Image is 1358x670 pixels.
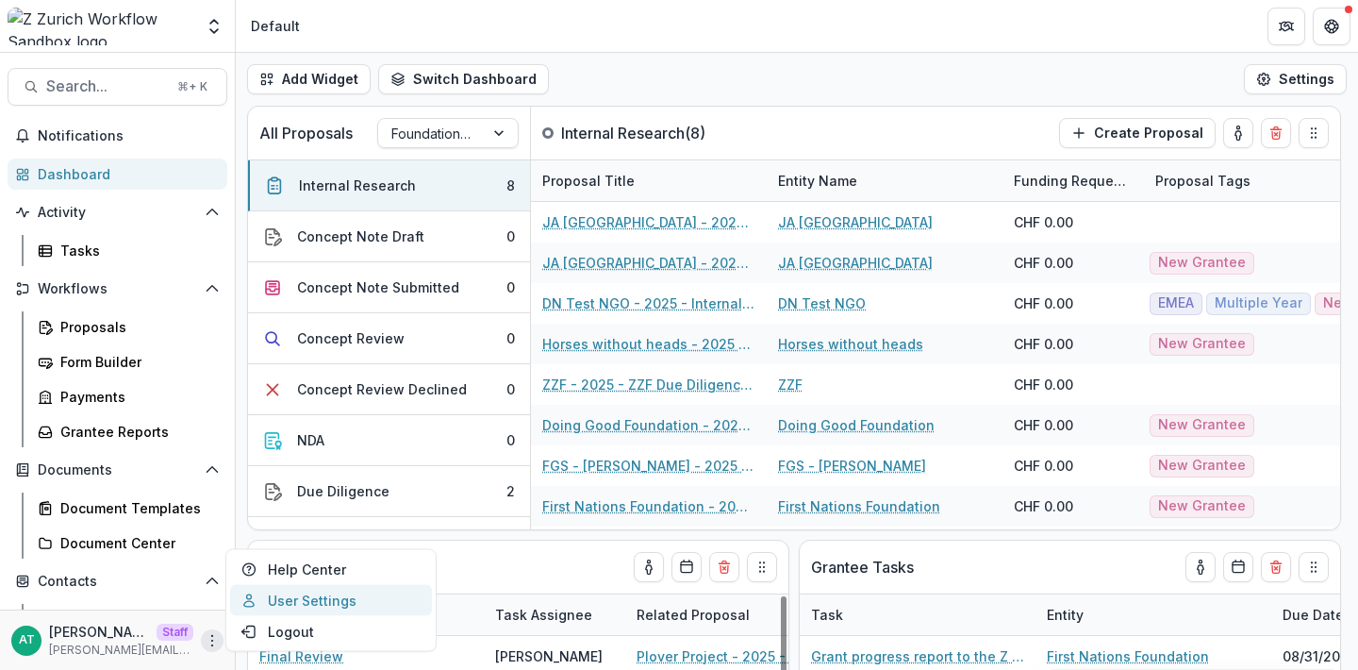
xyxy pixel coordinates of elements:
span: New Grantee [1158,417,1246,433]
a: JA [GEOGRAPHIC_DATA] [778,253,933,273]
button: Internal Research8 [248,160,530,211]
nav: breadcrumb [243,12,307,40]
span: New Grantee [1158,498,1246,514]
div: Dashboard [38,164,212,184]
p: [PERSON_NAME] [49,622,149,642]
a: ZZF - 2025 - ZZF Due Diligence Questionnaire [542,375,755,394]
a: Document Templates [30,493,227,524]
div: Task [800,605,854,625]
button: Drag [1299,552,1329,582]
div: CHF 0.00 [1014,456,1073,476]
div: Task Assignee [484,605,604,625]
a: First Nations Foundation - 2025 - New Grant Application [542,496,755,516]
div: CHF 0.00 [1014,415,1073,435]
p: All Proposals [259,122,353,144]
a: DN Test NGO - 2025 - Internal Research Form [542,293,755,313]
button: Concept Review0 [248,313,530,364]
div: Proposal Tags [1144,171,1262,191]
div: Grantee Reports [60,422,212,442]
div: Entity [1035,605,1095,625]
span: New Grantee [1158,336,1246,352]
span: Documents [38,462,197,478]
button: toggle-assigned-to-me [634,552,664,582]
button: Partners [1267,8,1305,45]
a: Dashboard [8,159,227,190]
button: Open Contacts [8,566,227,596]
img: Z Zurich Workflow Sandbox logo [8,8,193,45]
a: Doing Good Foundation [778,415,935,435]
a: JA [GEOGRAPHIC_DATA] - 2025 - Renewal Grant Application [542,212,755,232]
span: Notifications [38,128,220,144]
div: Entity [1035,595,1271,635]
a: Doing Good Foundation - 2025 - New Grant Application [542,415,755,435]
div: Task Assignee [484,595,625,635]
button: Concept Note Draft0 [248,211,530,262]
div: [PERSON_NAME] [495,646,603,666]
div: Document Templates [60,498,212,518]
div: Due Date [1271,605,1355,625]
span: Workflows [38,281,197,297]
a: Horses without heads - 2025 - New Grant Application [542,334,755,354]
div: 0 [506,328,515,348]
button: Delete card [1261,552,1291,582]
a: FGS - [PERSON_NAME] [778,456,926,476]
div: Entity Name [767,160,1002,201]
a: First Nations Foundation [778,496,940,516]
div: CHF 0.00 [1014,212,1073,232]
div: Payments [60,387,212,407]
button: Get Help [1313,8,1350,45]
a: Horses without heads [778,334,923,354]
div: Proposal Title [531,171,646,191]
div: Concept Note Submitted [297,277,459,297]
div: 0 [506,379,515,399]
div: CHF 0.00 [1014,334,1073,354]
p: [PERSON_NAME][EMAIL_ADDRESS][DOMAIN_NAME] [49,642,193,659]
a: Tasks [30,235,227,266]
span: EMEA [1158,295,1194,311]
div: Concept Review [297,328,405,348]
a: Payments [30,381,227,412]
div: 0 [506,277,515,297]
a: JA [GEOGRAPHIC_DATA] - 2025 - New Grant Application [542,253,755,273]
div: Concept Review Declined [297,379,467,399]
div: Document Center [60,533,212,553]
div: Funding Requested [1002,171,1144,191]
button: Notifications [8,121,227,151]
a: Grantee Reports [30,416,227,447]
div: 0 [506,226,515,246]
button: Add Widget [247,64,371,94]
div: CHF 0.00 [1014,253,1073,273]
div: Proposals [60,317,212,337]
p: Staff [157,624,193,641]
button: Open Activity [8,197,227,227]
span: Search... [46,77,166,95]
button: Settings [1244,64,1347,94]
a: ZZF [778,375,803,394]
a: Grantees [30,604,227,635]
a: Form Builder [30,346,227,377]
button: Delete card [709,552,739,582]
button: Calendar [1223,552,1253,582]
button: Concept Review Declined0 [248,364,530,415]
button: Drag [747,552,777,582]
div: CHF 0.00 [1014,496,1073,516]
a: First Nations Foundation [1047,646,1209,666]
a: Plover Project - 2025 - Internal Research Form [637,646,850,666]
a: Grant progress report to the Z Zurich Foundation_ [811,646,1024,666]
span: New Grantee [1158,255,1246,271]
div: Default [251,16,300,36]
p: Internal Research ( 8 ) [561,122,705,144]
button: Search... [8,68,227,106]
div: Due Diligence [297,481,389,501]
span: Contacts [38,574,197,590]
div: 2 [506,481,515,501]
div: 0 [506,430,515,450]
div: NDA [297,430,324,450]
div: CHF 0.00 [1014,375,1073,394]
a: Final Review [259,646,343,666]
button: Open Documents [8,455,227,485]
button: Open Workflows [8,274,227,304]
span: Multiple Year [1215,295,1302,311]
button: Switch Dashboard [378,64,549,94]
